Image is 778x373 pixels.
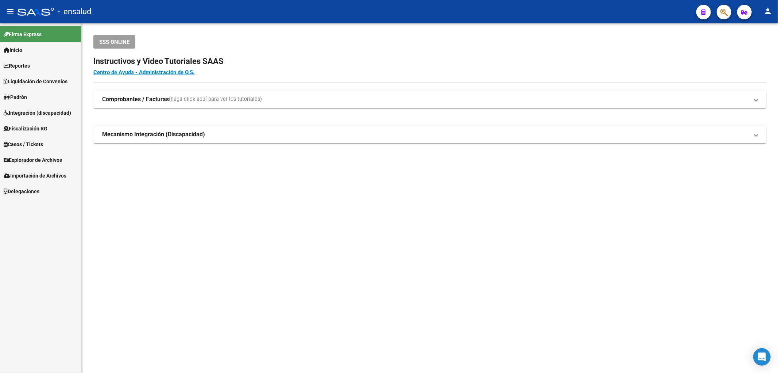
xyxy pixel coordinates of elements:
[763,7,772,16] mat-icon: person
[102,95,169,103] strong: Comprobantes / Facturas
[93,91,766,108] mat-expansion-panel-header: Comprobantes / Facturas(haga click aquí para ver los tutoriales)
[93,69,194,76] a: Centro de Ayuda - Administración de O.S.
[4,62,30,70] span: Reportes
[93,126,766,143] mat-expansion-panel-header: Mecanismo Integración (Discapacidad)
[4,125,47,133] span: Fiscalización RG
[4,46,22,54] span: Inicio
[753,348,771,366] div: Open Intercom Messenger
[6,7,15,16] mat-icon: menu
[4,109,71,117] span: Integración (discapacidad)
[93,35,135,49] button: SSS ONLINE
[169,95,262,103] span: (haga click aquí para ver los tutoriales)
[4,140,43,148] span: Casos / Tickets
[102,130,205,138] strong: Mecanismo Integración (Discapacidad)
[4,172,66,180] span: Importación de Archivos
[93,54,766,68] h2: Instructivos y Video Tutoriales SAAS
[4,156,62,164] span: Explorador de Archivos
[4,30,42,38] span: Firma Express
[4,93,27,101] span: Padrón
[58,4,91,20] span: - ensalud
[4,77,67,85] span: Liquidación de Convenios
[99,39,129,45] span: SSS ONLINE
[4,187,39,195] span: Delegaciones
